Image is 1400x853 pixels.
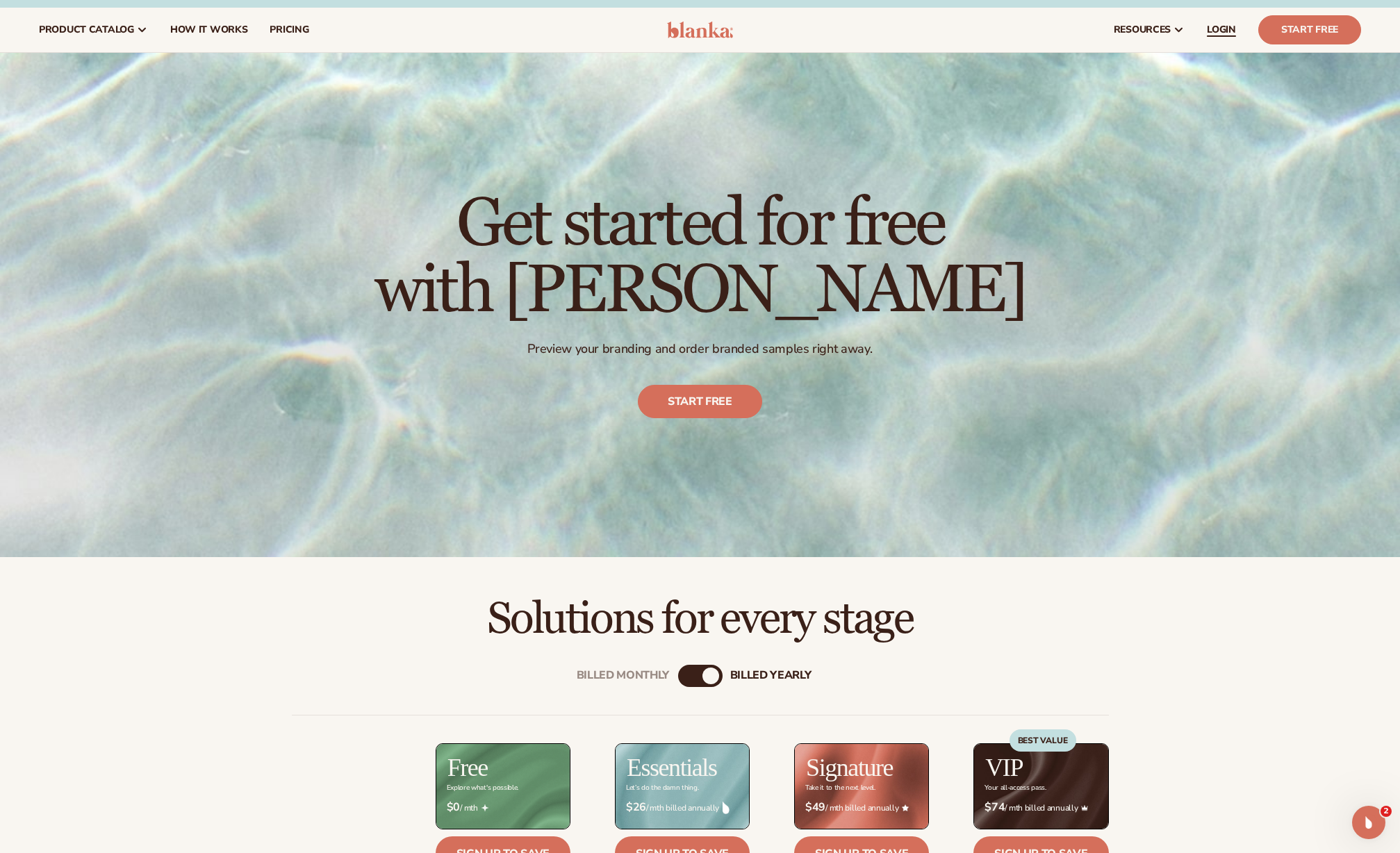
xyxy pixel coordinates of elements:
span: product catalog [39,24,134,35]
a: pricing [258,8,320,52]
a: How It Works [159,8,259,52]
iframe: Intercom live chat [1352,806,1385,839]
span: resources [1114,24,1171,35]
a: product catalog [28,8,159,52]
span: / mth billed annually [626,801,739,814]
div: Billed Monthly [577,670,670,683]
h2: Signature [806,755,893,780]
a: resources [1103,8,1196,52]
span: 2 [1381,806,1392,817]
img: VIP_BG_199964bd-3653-43bc-8a67-789d2d7717b9.jpg [974,744,1107,828]
div: Let’s do the damn thing. [626,784,698,792]
span: / mth [447,801,559,814]
div: BEST VALUE [1010,729,1076,752]
p: Preview your branding and order branded samples right away. [374,341,1026,357]
img: Crown_2d87c031-1b5a-4345-8312-a4356ddcde98.png [1081,804,1088,811]
img: drop.png [723,802,730,814]
h2: Solutions for every stage [39,596,1361,643]
h2: Essentials [627,755,717,780]
div: Take it to the next level. [805,784,875,792]
a: LOGIN [1196,8,1247,52]
strong: $26 [626,801,646,814]
a: Start Free [1258,15,1361,44]
img: Essentials_BG_9050f826-5aa9-47d9-a362-757b82c62641.jpg [616,744,749,828]
img: logo [667,22,733,38]
div: billed Yearly [730,670,812,683]
img: Signature_BG_eeb718c8-65ac-49e3-a4e5-327c6aa73146.jpg [795,744,928,828]
strong: $49 [805,801,825,814]
a: Start free [638,386,762,419]
span: / mth billed annually [805,801,918,814]
span: How It Works [170,24,248,35]
h2: VIP [985,755,1023,780]
span: LOGIN [1207,24,1236,35]
span: pricing [270,24,308,35]
div: Your all-access pass. [985,784,1046,792]
span: / mth billed annually [985,801,1097,814]
strong: $74 [985,801,1005,814]
strong: $0 [447,801,460,814]
div: Explore what's possible. [447,784,518,792]
h1: Get started for free with [PERSON_NAME] [374,191,1026,324]
img: Free_Icon_bb6e7c7e-73f8-44bd-8ed0-223ea0fc522e.png [481,804,488,811]
h2: Free [447,755,488,780]
img: free_bg.png [436,744,570,828]
img: Star_6.png [902,804,909,811]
